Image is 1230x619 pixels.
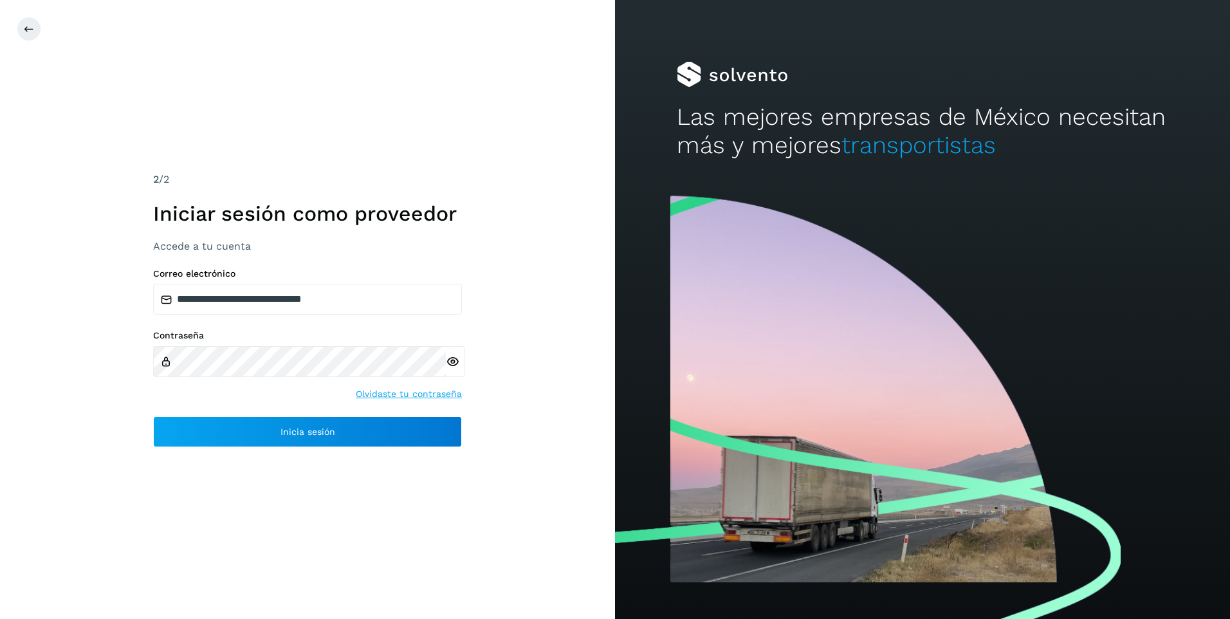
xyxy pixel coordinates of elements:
[841,131,996,159] span: transportistas
[153,201,462,226] h1: Iniciar sesión como proveedor
[677,103,1169,160] h2: Las mejores empresas de México necesitan más y mejores
[153,330,462,341] label: Contraseña
[153,240,462,252] h3: Accede a tu cuenta
[153,172,462,187] div: /2
[153,416,462,447] button: Inicia sesión
[153,268,462,279] label: Correo electrónico
[153,173,159,185] span: 2
[280,427,335,436] span: Inicia sesión
[356,387,462,401] a: Olvidaste tu contraseña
